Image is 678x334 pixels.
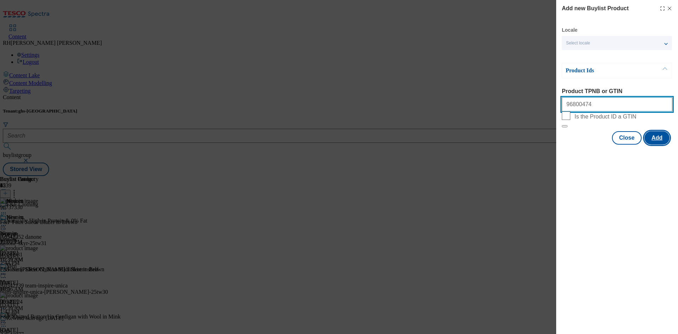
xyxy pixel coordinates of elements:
[612,131,642,145] button: Close
[644,131,670,145] button: Add
[562,4,629,13] h4: Add new Buylist Product
[562,88,672,95] label: Product TPNB or GTIN
[566,41,590,46] span: Select locale
[562,28,577,32] label: Locale
[575,114,636,120] span: Is the Product ID a GTIN
[562,36,672,50] button: Select locale
[566,67,640,74] p: Product Ids
[562,97,672,111] input: Enter 1 or 20 space separated Product TPNB or GTIN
